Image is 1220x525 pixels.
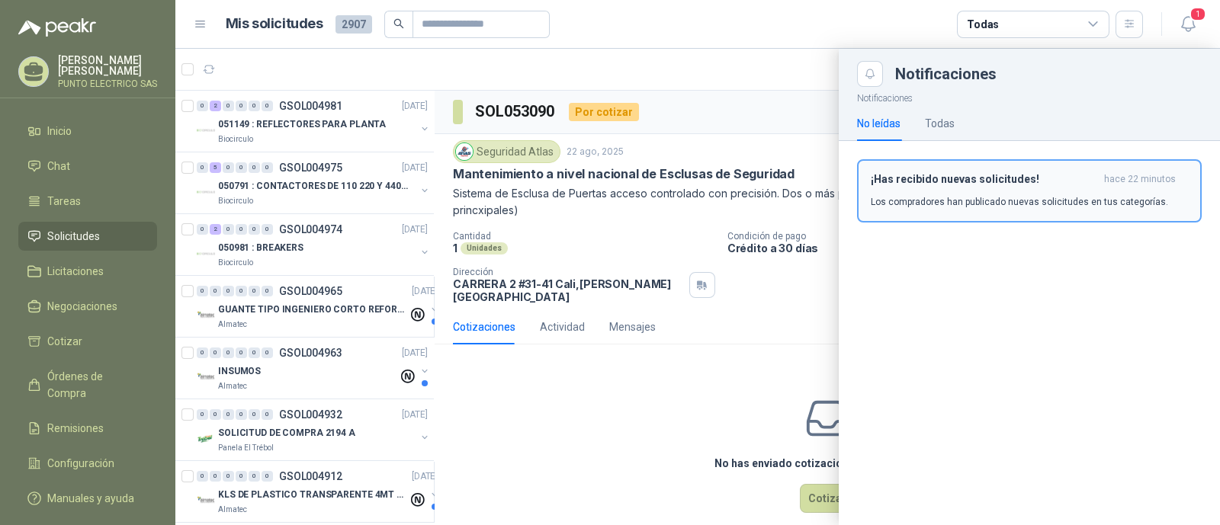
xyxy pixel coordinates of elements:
[18,257,157,286] a: Licitaciones
[226,13,323,35] h1: Mis solicitudes
[335,15,372,34] span: 2907
[871,195,1168,209] p: Los compradores han publicado nuevas solicitudes en tus categorías.
[871,173,1098,186] h3: ¡Has recibido nuevas solicitudes!
[18,18,96,37] img: Logo peakr
[47,368,143,402] span: Órdenes de Compra
[839,87,1220,106] p: Notificaciones
[857,159,1202,222] button: ¡Has recibido nuevas solicitudes!hace 22 minutos Los compradores han publicado nuevas solicitudes...
[47,420,104,437] span: Remisiones
[18,327,157,356] a: Cotizar
[18,222,157,251] a: Solicitudes
[18,152,157,181] a: Chat
[18,449,157,478] a: Configuración
[47,228,100,245] span: Solicitudes
[393,18,404,29] span: search
[18,292,157,321] a: Negociaciones
[47,123,72,139] span: Inicio
[18,187,157,216] a: Tareas
[1174,11,1202,38] button: 1
[18,414,157,443] a: Remisiones
[18,117,157,146] a: Inicio
[1104,173,1176,186] span: hace 22 minutos
[47,263,104,280] span: Licitaciones
[895,66,1202,82] div: Notificaciones
[857,61,883,87] button: Close
[47,193,81,210] span: Tareas
[1189,7,1206,21] span: 1
[58,79,157,88] p: PUNTO ELECTRICO SAS
[47,333,82,350] span: Cotizar
[18,362,157,408] a: Órdenes de Compra
[18,484,157,513] a: Manuales y ayuda
[47,158,70,174] span: Chat
[47,455,114,472] span: Configuración
[47,490,134,507] span: Manuales y ayuda
[925,115,955,132] div: Todas
[857,115,901,132] div: No leídas
[58,55,157,76] p: [PERSON_NAME] [PERSON_NAME]
[967,16,999,33] div: Todas
[47,298,117,315] span: Negociaciones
